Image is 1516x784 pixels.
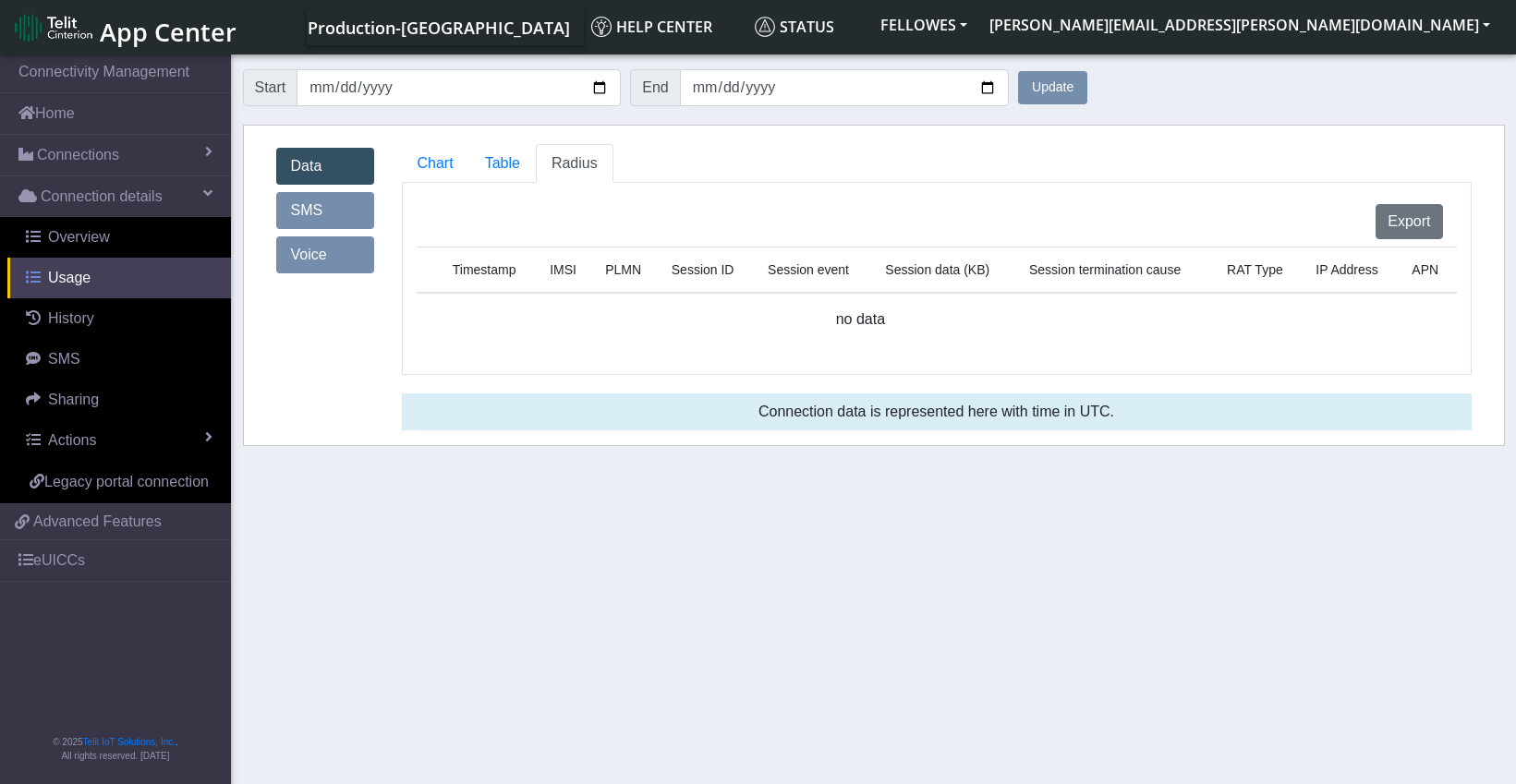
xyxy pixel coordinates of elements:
[7,217,231,258] a: Overview
[402,144,1472,183] ul: Tabs
[307,8,569,45] a: Your current platform instance
[630,69,680,106] span: End
[276,148,374,185] a: Data
[755,17,834,37] span: Status
[869,8,978,42] button: FELLOWES
[15,13,92,42] img: logo-telit-cinterion-gw-new.png
[552,155,598,171] span: Radius
[485,155,520,171] span: Table
[1376,204,1442,239] button: Export
[15,7,234,47] a: App Center
[591,17,612,37] img: knowledge.svg
[1018,71,1087,104] button: Update
[417,293,1305,345] td: no data
[276,192,374,229] a: SMS
[48,229,110,245] span: Overview
[755,17,775,37] img: status.svg
[1316,262,1377,277] span: IP Address
[308,17,570,39] span: Production-[GEOGRAPHIC_DATA]
[7,258,231,298] a: Usage
[243,69,298,106] span: Start
[885,262,989,277] span: Session data (KB)
[48,392,99,407] span: Sharing
[453,262,516,277] span: Timestamp
[584,8,747,45] a: Help center
[48,270,91,285] span: Usage
[1227,262,1283,277] span: RAT Type
[48,432,96,448] span: Actions
[37,144,119,166] span: Connections
[276,236,374,273] a: Voice
[48,351,80,367] span: SMS
[33,511,162,533] span: Advanced Features
[7,298,231,339] a: History
[1412,262,1438,277] span: APN
[605,262,641,277] span: PLMN
[44,474,209,489] span: Legacy portal connection
[672,262,734,277] span: Session ID
[1029,262,1181,277] span: Session termination cause
[747,8,869,45] a: Status
[550,262,576,277] span: IMSI
[48,310,94,326] span: History
[83,737,176,747] a: Telit IoT Solutions, Inc.
[7,339,231,380] a: SMS
[402,393,1472,430] div: Connection data is represented here with time in UTC.
[591,17,712,37] span: Help center
[41,186,163,208] span: Connection details
[418,155,454,171] span: Chart
[100,15,236,49] span: App Center
[978,8,1501,42] button: [PERSON_NAME][EMAIL_ADDRESS][PERSON_NAME][DOMAIN_NAME]
[7,420,231,461] a: Actions
[7,380,231,420] a: Sharing
[768,262,849,277] span: Session event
